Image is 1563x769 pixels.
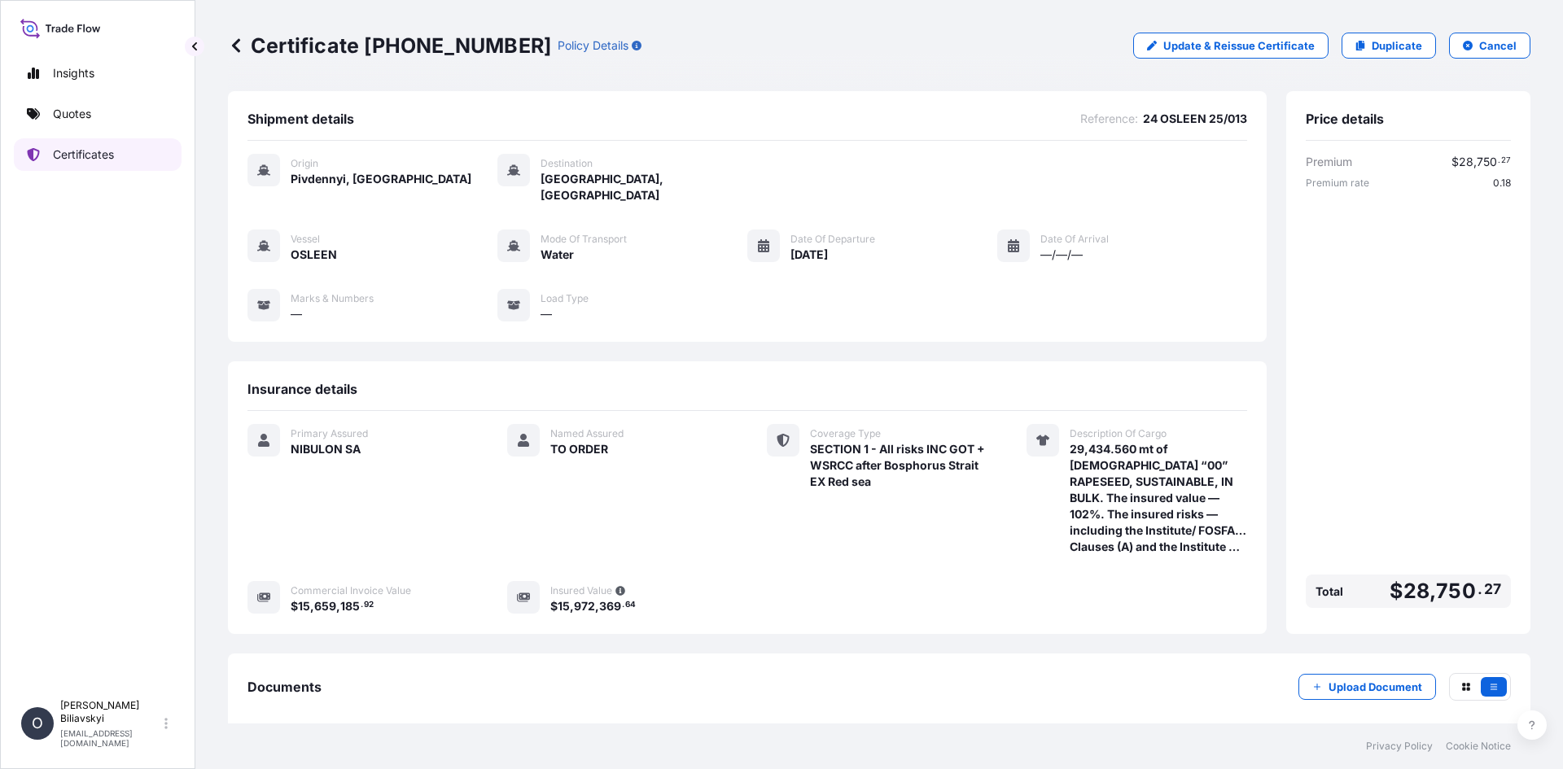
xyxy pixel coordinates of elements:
span: OSLEEN [291,247,337,263]
p: Policy Details [558,37,628,54]
button: Upload Document [1298,674,1436,700]
span: Price details [1306,111,1384,127]
span: Insured Value [550,584,612,597]
p: Certificate [PHONE_NUMBER] [228,33,551,59]
span: Commercial Invoice Value [291,584,411,597]
span: , [1473,156,1477,168]
span: 972 [574,601,595,612]
p: Cancel [1479,37,1517,54]
span: 27 [1484,584,1501,594]
span: 15 [558,601,570,612]
span: . [1498,158,1500,164]
p: Insights [53,65,94,81]
p: [EMAIL_ADDRESS][DOMAIN_NAME] [60,728,161,748]
span: $ [291,601,298,612]
span: $ [1390,581,1403,601]
span: Vessel [291,233,320,246]
span: — [541,306,552,322]
span: Date of Arrival [1040,233,1109,246]
span: Named Assured [550,427,624,440]
span: Origin [291,157,318,170]
span: Load Type [541,292,589,305]
span: Destination [541,157,593,170]
span: , [595,601,599,612]
span: 369 [599,601,621,612]
span: Water [541,247,574,263]
a: Certificates [14,138,182,171]
span: , [336,601,340,612]
span: 185 [340,601,360,612]
span: [DATE] [790,247,828,263]
a: Quotes [14,98,182,130]
p: [PERSON_NAME] Biliavskyi [60,699,161,725]
a: Insights [14,57,182,90]
span: Date of Departure [790,233,875,246]
span: 659 [314,601,336,612]
span: Primary Assured [291,427,368,440]
span: . [622,602,624,608]
span: Description Of Cargo [1070,427,1167,440]
span: 28 [1403,581,1429,601]
p: Certificates [53,146,114,163]
span: Pivdennyi, [GEOGRAPHIC_DATA] [291,171,471,187]
span: $ [550,601,558,612]
span: $ [1451,156,1459,168]
span: , [310,601,314,612]
span: 24 OSLEEN 25/013 [1143,111,1247,127]
span: 29,434.560 mt of [DEMOGRAPHIC_DATA] “00” RAPESEED, SUSTAINABLE, IN BULK. The insured value — 102%... [1070,441,1247,555]
p: Update & Reissue Certificate [1163,37,1315,54]
span: 92 [364,602,374,608]
span: NIBULON SA [291,441,361,457]
span: Marks & Numbers [291,292,374,305]
span: 64 [625,602,636,608]
span: Premium rate [1306,177,1369,190]
span: Total [1316,583,1343,600]
a: Update & Reissue Certificate [1133,33,1329,59]
p: Quotes [53,106,91,122]
span: [GEOGRAPHIC_DATA], [GEOGRAPHIC_DATA] [541,171,747,203]
span: Shipment details [247,111,354,127]
span: —/—/— [1040,247,1083,263]
span: . [361,602,363,608]
span: Insurance details [247,381,357,397]
p: Upload Document [1329,679,1422,695]
a: Privacy Policy [1366,740,1433,753]
span: SECTION 1 - All risks INC GOT + WSRCC after Bosphorus Strait EX Red sea [810,441,987,490]
span: 0.18 [1493,177,1511,190]
span: Premium [1306,154,1352,170]
a: Duplicate [1342,33,1436,59]
span: , [570,601,574,612]
span: Documents [247,679,322,695]
span: Mode of Transport [541,233,627,246]
span: — [291,306,302,322]
button: Cancel [1449,33,1530,59]
span: 28 [1459,156,1473,168]
span: 750 [1436,581,1476,601]
span: 15 [298,601,310,612]
span: Coverage Type [810,427,881,440]
span: O [32,715,43,732]
span: . [1478,584,1482,594]
span: , [1429,581,1436,601]
a: Cookie Notice [1446,740,1511,753]
span: 27 [1501,158,1511,164]
span: TO ORDER [550,441,608,457]
span: 750 [1477,156,1497,168]
p: Duplicate [1372,37,1422,54]
span: Reference : [1080,111,1138,127]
